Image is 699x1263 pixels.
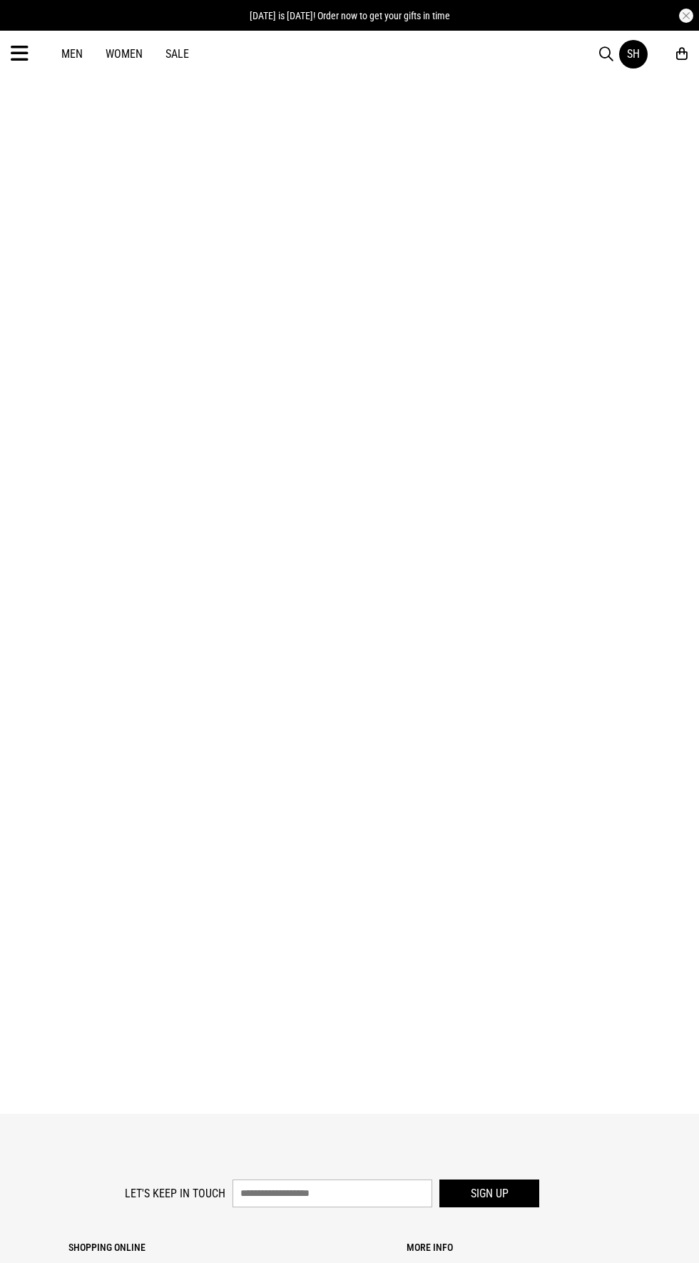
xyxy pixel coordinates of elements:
label: Let's keep in touch [125,1187,225,1200]
p: More Info [407,1242,688,1253]
button: Sign up [439,1180,539,1207]
img: Redrat logo [304,44,398,65]
a: Women [106,47,143,61]
a: Sale [165,47,189,61]
div: SH [627,47,640,61]
a: Men [61,47,83,61]
p: Shopping Online [68,1242,349,1253]
span: [DATE] is [DATE]! Order now to get your gifts in time [250,10,450,21]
